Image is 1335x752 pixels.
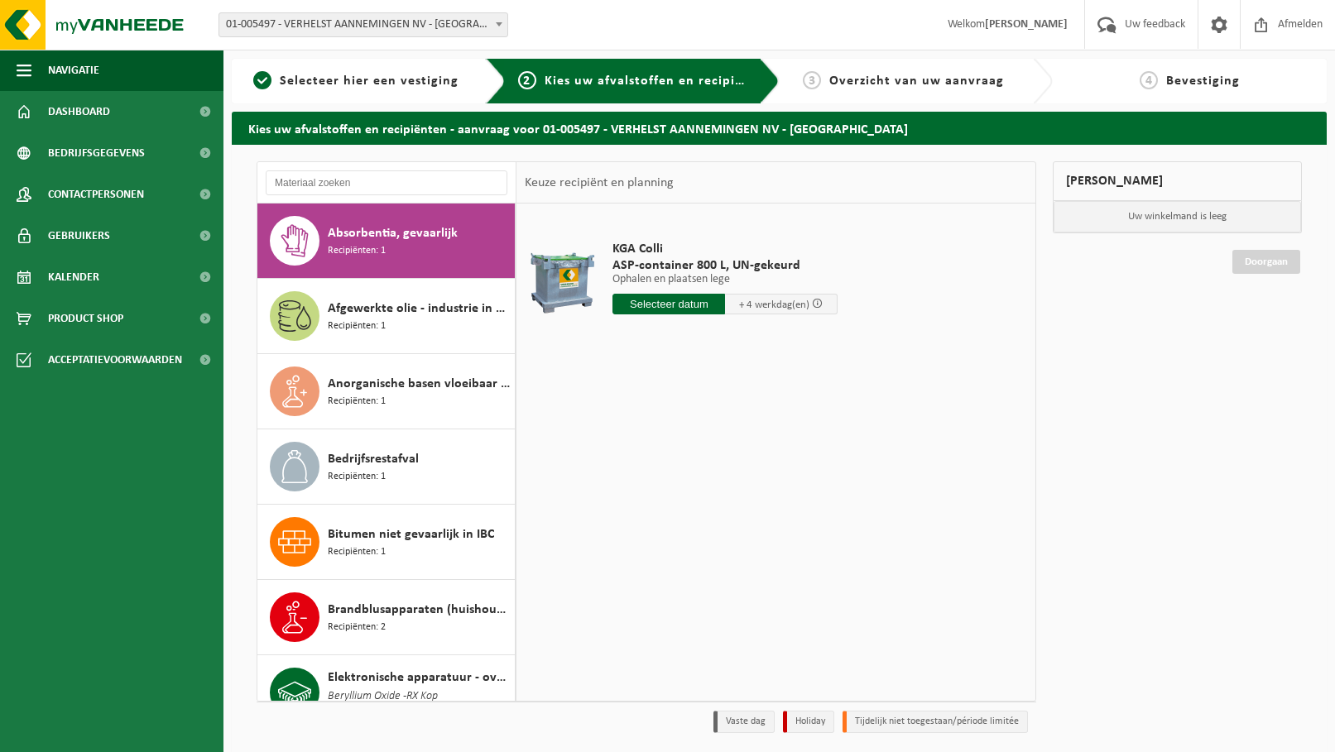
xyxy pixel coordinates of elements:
span: Bitumen niet gevaarlijk in IBC [328,524,494,544]
li: Vaste dag [713,711,775,733]
span: Product Shop [48,298,123,339]
span: Dashboard [48,91,110,132]
span: Recipiënten: 1 [328,394,386,410]
li: Tijdelijk niet toegestaan/période limitée [843,711,1028,733]
span: Recipiënten: 1 [328,319,386,334]
span: Kies uw afvalstoffen en recipiënten [545,74,772,88]
span: 2 [518,71,536,89]
button: Bedrijfsrestafval Recipiënten: 1 [257,429,516,505]
span: Bedrijfsrestafval [328,449,419,469]
span: Afgewerkte olie - industrie in kleinverpakking [328,299,511,319]
span: Bevestiging [1166,74,1240,88]
span: KGA Colli [612,241,838,257]
button: Afgewerkte olie - industrie in kleinverpakking Recipiënten: 1 [257,279,516,354]
span: Gebruikers [48,215,110,256]
span: + 4 werkdag(en) [739,299,809,310]
span: 1 [253,71,271,89]
span: Recipiënten: 1 [328,469,386,485]
span: Beryllium Oxide -RX Kop [328,687,438,706]
li: Holiday [783,711,834,733]
span: Recipiënten: 1 [328,243,386,259]
span: Recipiënten: 1 [328,544,386,560]
div: [PERSON_NAME] [1053,161,1302,201]
p: Ophalen en plaatsen lege [612,274,838,285]
span: Elektronische apparatuur - overige (OVE) [328,668,511,687]
span: Selecteer hier een vestiging [280,74,459,88]
span: 4 [1140,71,1158,89]
span: 01-005497 - VERHELST AANNEMINGEN NV - OOSTENDE [219,13,507,36]
strong: [PERSON_NAME] [985,18,1068,31]
span: 3 [803,71,821,89]
input: Materiaal zoeken [266,170,507,195]
span: Acceptatievoorwaarden [48,339,182,381]
button: Absorbentia, gevaarlijk Recipiënten: 1 [257,204,516,279]
span: Anorganische basen vloeibaar in kleinverpakking [328,374,511,394]
input: Selecteer datum [612,294,725,314]
a: 1Selecteer hier een vestiging [240,71,473,91]
span: 01-005497 - VERHELST AANNEMINGEN NV - OOSTENDE [218,12,508,37]
div: Keuze recipiënt en planning [516,162,682,204]
button: Anorganische basen vloeibaar in kleinverpakking Recipiënten: 1 [257,354,516,429]
a: Doorgaan [1232,250,1300,274]
span: Contactpersonen [48,174,144,215]
span: Kalender [48,256,99,298]
span: Navigatie [48,50,99,91]
button: Elektronische apparatuur - overige (OVE) Beryllium Oxide -RX Kop [257,655,516,735]
p: Uw winkelmand is leeg [1054,201,1301,232]
h2: Kies uw afvalstoffen en recipiënten - aanvraag voor 01-005497 - VERHELST AANNEMINGEN NV - [GEOGRA... [232,112,1327,144]
span: Absorbentia, gevaarlijk [328,223,458,243]
span: Brandblusapparaten (huishoudelijk) [328,600,511,620]
span: Recipiënten: 2 [328,620,386,635]
button: Bitumen niet gevaarlijk in IBC Recipiënten: 1 [257,505,516,580]
span: Overzicht van uw aanvraag [829,74,1004,88]
span: ASP-container 800 L, UN-gekeurd [612,257,838,274]
span: Bedrijfsgegevens [48,132,145,174]
button: Brandblusapparaten (huishoudelijk) Recipiënten: 2 [257,580,516,655]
